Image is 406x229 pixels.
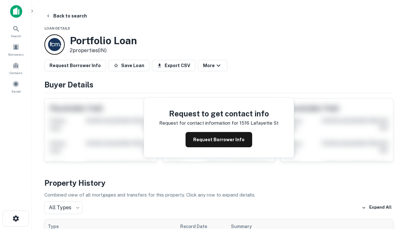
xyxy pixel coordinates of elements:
img: capitalize-icon.png [10,5,22,18]
h4: Buyer Details [44,79,393,90]
p: Combined view of all mortgages and transfers for this property. Click any row to expand details. [44,191,393,199]
h4: Request to get contact info [159,108,278,119]
span: Contacts [10,70,22,75]
span: Borrowers [8,52,23,57]
button: More [198,60,227,71]
a: Contacts [2,59,30,77]
h3: Portfolio Loan [70,35,137,47]
a: Borrowers [2,41,30,58]
p: Request for contact information for [159,119,238,127]
span: Search [11,33,21,38]
iframe: Chat Widget [374,178,406,209]
p: 1516 lafayette st [239,119,278,127]
a: Search [2,23,30,40]
p: 2 properties (IN) [70,47,137,54]
h4: Property History [44,177,393,189]
button: Expand All [360,203,393,212]
button: Back to search [43,10,89,22]
span: Loan Details [44,26,70,30]
button: Request Borrower Info [44,60,106,71]
div: All Types [44,201,82,214]
button: Save Loan [108,60,149,71]
button: Export CSV [152,60,195,71]
a: Saved [2,78,30,95]
span: Saved [11,89,21,94]
button: Request Borrower Info [186,132,252,147]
